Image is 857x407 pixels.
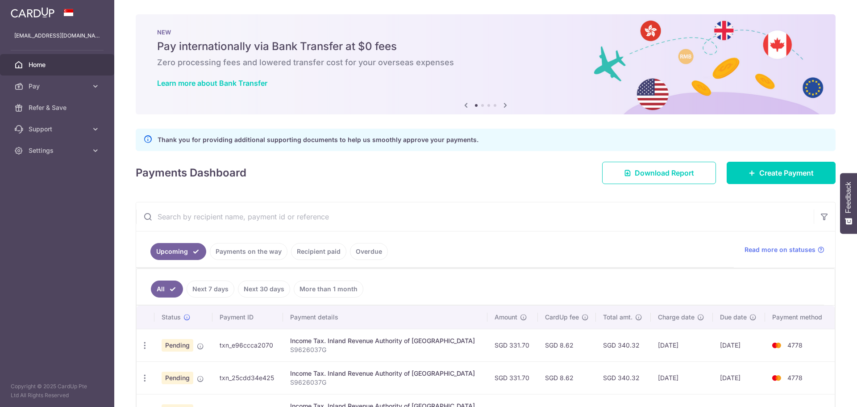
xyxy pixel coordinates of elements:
[210,243,287,260] a: Payments on the way
[845,182,853,213] span: Feedback
[487,361,538,394] td: SGD 331.70
[29,103,87,112] span: Refer & Save
[157,39,814,54] h5: Pay internationally via Bank Transfer at $0 fees
[759,168,814,178] span: Create Payment
[495,313,517,322] span: Amount
[765,306,835,329] th: Payment method
[14,31,100,40] p: [EMAIL_ADDRESS][DOMAIN_NAME]
[602,162,716,184] a: Download Report
[212,329,283,361] td: txn_e96ccca2070
[545,313,579,322] span: CardUp fee
[158,134,478,145] p: Thank you for providing additional supporting documents to help us smoothly approve your payments.
[150,243,206,260] a: Upcoming
[212,361,283,394] td: txn_25cdd34e425
[29,146,87,155] span: Settings
[800,380,848,403] iframe: Opens a widget where you can find more information
[136,14,836,114] img: Bank transfer banner
[291,243,346,260] a: Recipient paid
[212,306,283,329] th: Payment ID
[651,361,713,394] td: [DATE]
[596,361,651,394] td: SGD 340.32
[238,281,290,298] a: Next 30 days
[187,281,234,298] a: Next 7 days
[162,372,193,384] span: Pending
[136,202,814,231] input: Search by recipient name, payment id or reference
[136,165,246,181] h4: Payments Dashboard
[29,60,87,69] span: Home
[745,245,824,254] a: Read more on statuses
[283,306,487,329] th: Payment details
[713,329,765,361] td: [DATE]
[720,313,747,322] span: Due date
[538,329,596,361] td: SGD 8.62
[162,313,181,322] span: Status
[787,341,803,349] span: 4778
[768,340,786,351] img: Bank Card
[745,245,815,254] span: Read more on statuses
[290,336,480,345] div: Income Tax. Inland Revenue Authority of [GEOGRAPHIC_DATA]
[157,57,814,68] h6: Zero processing fees and lowered transfer cost for your overseas expenses
[11,7,54,18] img: CardUp
[487,329,538,361] td: SGD 331.70
[151,281,183,298] a: All
[157,29,814,36] p: NEW
[29,125,87,134] span: Support
[294,281,363,298] a: More than 1 month
[713,361,765,394] td: [DATE]
[538,361,596,394] td: SGD 8.62
[727,162,836,184] a: Create Payment
[651,329,713,361] td: [DATE]
[290,369,480,378] div: Income Tax. Inland Revenue Authority of [GEOGRAPHIC_DATA]
[596,329,651,361] td: SGD 340.32
[840,173,857,234] button: Feedback - Show survey
[658,313,695,322] span: Charge date
[157,79,267,88] a: Learn more about Bank Transfer
[350,243,388,260] a: Overdue
[29,82,87,91] span: Pay
[290,378,480,387] p: S9626037G
[787,374,803,382] span: 4778
[162,339,193,352] span: Pending
[635,168,694,178] span: Download Report
[768,373,786,383] img: Bank Card
[603,313,632,322] span: Total amt.
[290,345,480,354] p: S9626037G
